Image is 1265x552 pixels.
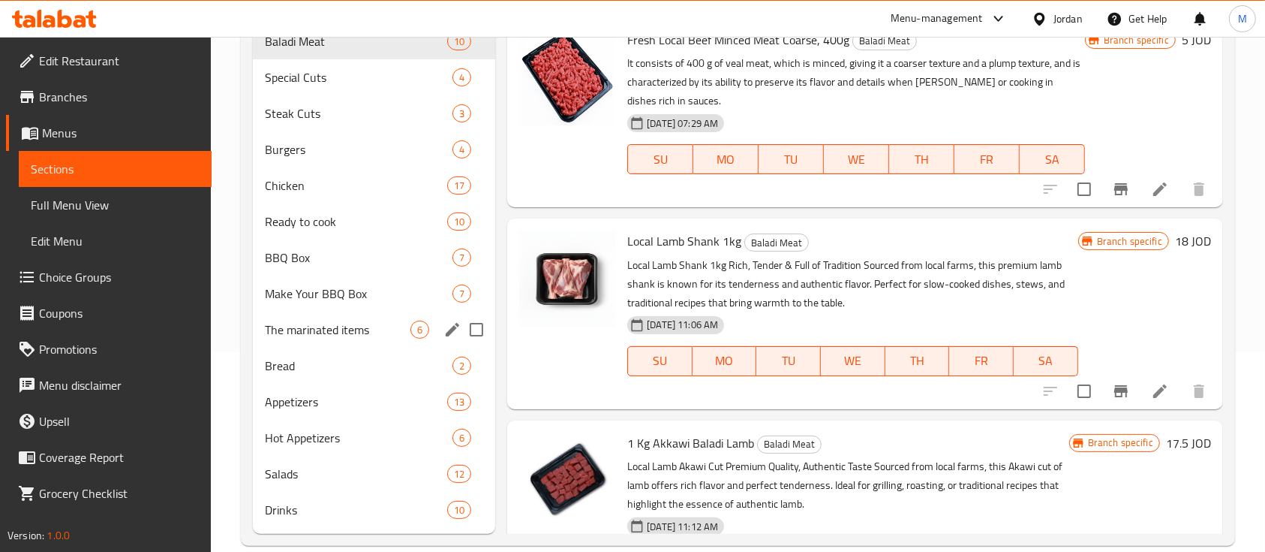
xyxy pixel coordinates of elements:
[265,104,452,122] div: Steak Cuts
[253,167,495,204] div: Chicken17
[1020,144,1085,174] button: SA
[824,144,889,174] button: WE
[627,29,849,51] span: Fresh Local Beef Minced Meat Coarse, 400g
[448,35,470,49] span: 10
[452,285,471,303] div: items
[6,367,212,403] a: Menu disclaimer
[627,230,741,252] span: Local Lamb Shank 1kg
[447,176,471,195] div: items
[519,433,615,529] img: 1 Kg Akkawi Baladi Lamb
[265,501,447,519] span: Drinks
[453,287,470,301] span: 7
[265,176,447,195] span: Chicken
[853,32,916,50] span: Baladi Meat
[253,23,495,59] div: Baladi Meat10
[6,259,212,295] a: Choice Groups
[1026,149,1079,170] span: SA
[253,204,495,240] div: Ready to cook10
[6,79,212,115] a: Branches
[627,346,693,376] button: SU
[453,251,470,265] span: 7
[265,465,447,483] span: Salads
[47,526,70,545] span: 1.0.0
[519,29,615,125] img: Fresh Local Beef Minced Meat Coarse, 400g
[39,304,200,322] span: Coupons
[447,465,471,483] div: items
[452,249,471,267] div: items
[253,312,495,348] div: The marinated items6edit
[627,432,754,454] span: 1 Kg Akkawi Baladi Lamb
[39,268,200,286] span: Choice Groups
[265,32,447,50] span: Baladi Meat
[265,285,452,303] span: Make Your BBQ Box
[265,321,410,339] div: The marinated items
[253,456,495,492] div: Salads12
[627,457,1068,514] p: Local Lamb Akawi Cut Premium Quality, Authentic Taste Sourced from local farms, this Akawi cut of...
[39,412,200,430] span: Upsell
[265,429,452,447] span: Hot Appetizers
[452,357,471,375] div: items
[253,420,495,456] div: Hot Appetizers6
[955,350,1008,372] span: FR
[758,436,821,453] span: Baladi Meat
[641,520,724,534] span: [DATE] 11:12 AM
[453,107,470,121] span: 3
[895,149,948,170] span: TH
[1020,350,1072,372] span: SA
[452,140,471,158] div: items
[447,393,471,411] div: items
[1082,436,1159,450] span: Branch specific
[447,32,471,50] div: items
[265,213,447,231] span: Ready to cook
[1103,171,1139,207] button: Branch-specific-item
[960,149,1014,170] span: FR
[448,395,470,409] span: 13
[253,17,495,534] nav: Menu sections
[265,393,447,411] span: Appetizers
[762,350,815,372] span: TU
[31,196,200,214] span: Full Menu View
[1098,33,1175,47] span: Branch specific
[253,384,495,420] div: Appetizers13
[6,43,212,79] a: Edit Restaurant
[6,403,212,439] a: Upsell
[765,149,818,170] span: TU
[265,249,452,267] span: BBQ Box
[6,115,212,151] a: Menus
[448,179,470,193] span: 17
[39,484,200,502] span: Grocery Checklist
[641,116,724,131] span: [DATE] 07:29 AM
[634,350,687,372] span: SU
[693,144,759,174] button: MO
[253,348,495,384] div: Bread2
[453,143,470,157] span: 4
[448,503,470,517] span: 10
[699,149,753,170] span: MO
[42,124,200,142] span: Menus
[1151,382,1169,400] a: Edit menu item
[634,149,687,170] span: SU
[852,32,917,50] div: Baladi Meat
[39,376,200,394] span: Menu disclaimer
[693,346,757,376] button: MO
[6,331,212,367] a: Promotions
[1238,11,1247,27] span: M
[265,357,452,375] span: Bread
[744,234,809,252] div: Baladi Meat
[756,346,821,376] button: TU
[1181,171,1217,207] button: delete
[265,140,452,158] span: Burgers
[253,131,495,167] div: Burgers4
[265,68,452,86] span: Special Cuts
[411,323,428,337] span: 6
[1181,373,1217,409] button: delete
[453,431,470,445] span: 6
[39,52,200,70] span: Edit Restaurant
